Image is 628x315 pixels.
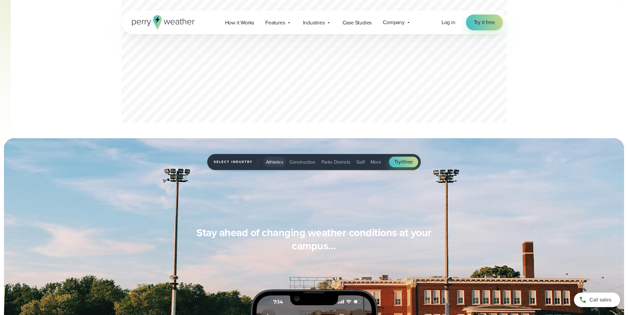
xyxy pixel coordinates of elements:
[394,158,413,166] span: Try free
[589,296,611,304] span: Call sales
[303,19,325,27] span: Industries
[474,18,495,26] span: Try it free
[401,158,404,166] span: it
[354,157,367,167] button: Golf
[383,18,405,26] span: Company
[265,19,285,27] span: Features
[343,19,372,27] span: Case Studies
[321,159,350,166] span: Parks Districts
[442,18,455,26] a: Log in
[219,16,260,29] a: How it Works
[356,159,365,166] span: Golf
[466,15,503,30] a: Try it free
[214,158,258,166] span: Select Industry
[389,157,418,167] a: Tryitfree
[287,157,318,167] button: Construction
[263,157,286,167] button: Athletics
[289,159,315,166] span: Construction
[225,19,254,27] span: How it Works
[368,157,384,167] button: More
[337,16,378,29] a: Case Studies
[319,157,353,167] button: Parks Districts
[371,159,381,166] span: More
[187,226,441,252] h3: Stay ahead of changing weather conditions at your campus…
[574,293,620,307] a: Call sales
[266,159,283,166] span: Athletics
